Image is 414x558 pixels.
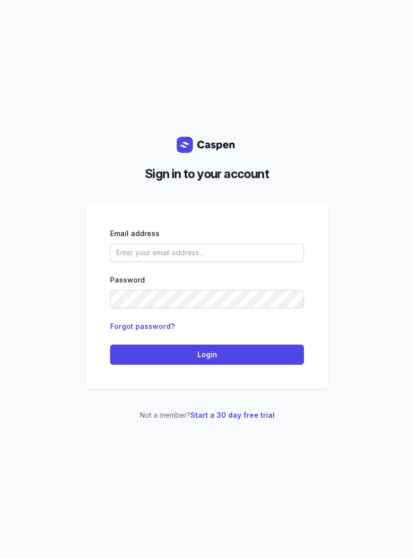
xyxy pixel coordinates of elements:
[110,322,175,330] a: Forgot password?
[110,345,304,365] button: Login
[110,274,304,286] div: Password
[86,409,328,421] p: Not a member?
[110,244,304,262] input: Enter your email address...
[94,165,320,183] h2: Sign in to your account
[116,349,298,361] span: Login
[110,228,304,240] div: Email address
[190,411,275,419] a: Start a 30 day free trial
